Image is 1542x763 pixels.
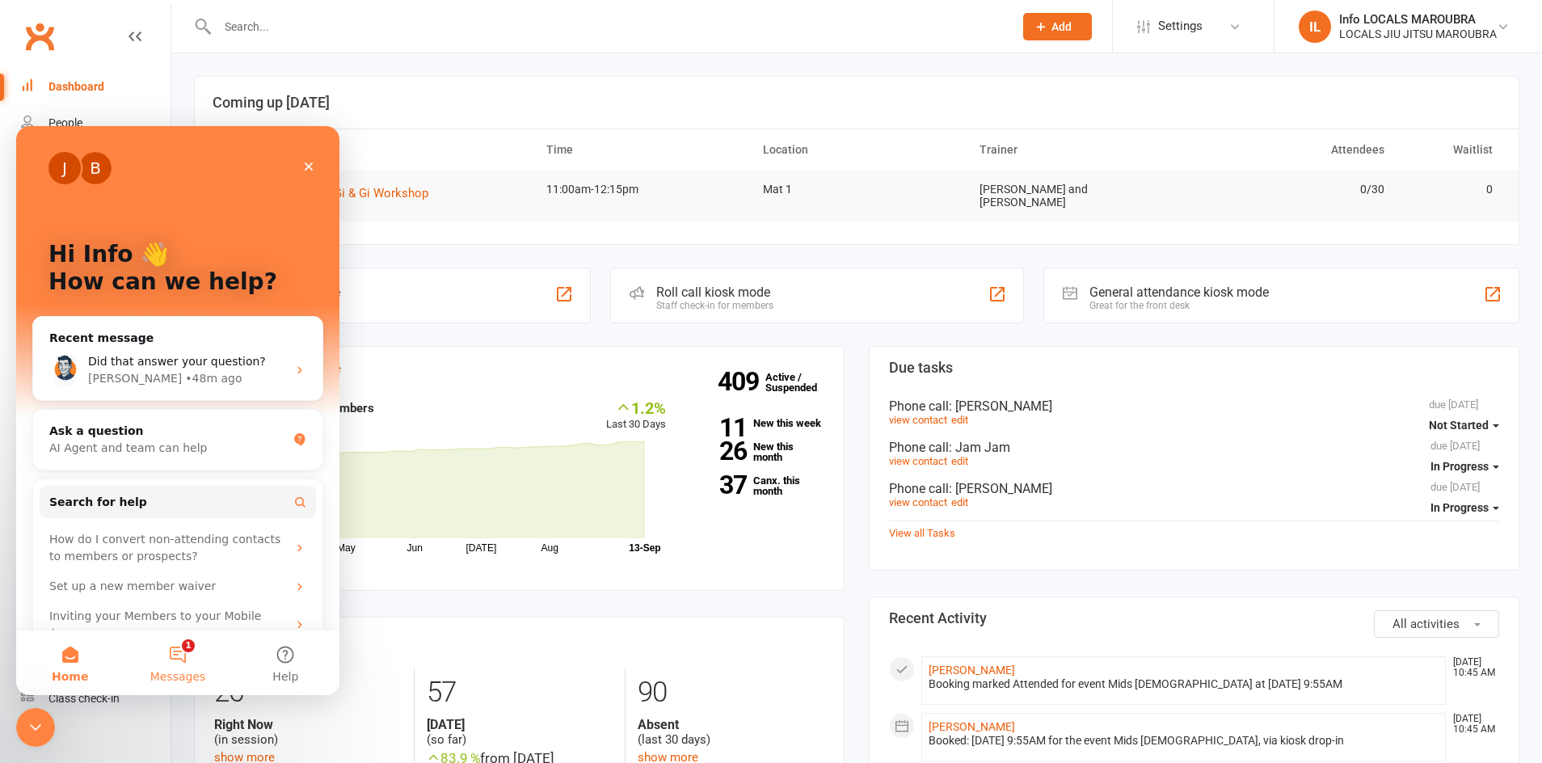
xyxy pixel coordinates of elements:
[16,190,307,275] div: Recent messageProfile image for TobyDid that answer your question?[PERSON_NAME]•48m ago
[1158,8,1203,44] span: Settings
[32,142,291,170] p: How can we help?
[214,717,402,732] strong: Right Now
[1182,171,1398,209] td: 0/30
[532,171,748,209] td: 11:00am-12:15pm
[33,368,131,385] span: Search for help
[765,360,836,405] a: 409Active / Suspended
[1089,285,1269,300] div: General attendance kiosk mode
[21,69,171,105] a: Dashboard
[638,668,824,717] div: 90
[949,398,1052,414] span: : [PERSON_NAME]
[214,360,824,376] h3: Members
[48,80,104,93] div: Dashboard
[929,677,1439,691] div: Booking marked Attended for event Mids [DEMOGRAPHIC_DATA] at [DATE] 9:55AM
[206,129,532,171] th: Event/Booking
[21,681,171,717] a: Class kiosk mode
[33,204,290,221] div: Recent message
[17,214,306,274] div: Profile image for TobyDid that answer your question?[PERSON_NAME]•48m ago
[889,527,955,539] a: View all Tasks
[1089,300,1269,311] div: Great for the front desk
[23,475,300,522] div: Inviting your Members to your Mobile App
[1429,419,1489,432] span: Not Started
[1299,11,1331,43] div: IL
[748,171,965,209] td: Mat 1
[929,664,1015,677] a: [PERSON_NAME]
[889,455,947,467] a: view contact
[889,496,947,508] a: view contact
[427,717,613,748] div: (so far)
[21,105,171,141] a: People
[889,414,947,426] a: view contact
[638,717,824,732] strong: Absent
[23,445,300,475] div: Set up a new member waiver
[23,360,300,392] button: Search for help
[718,369,765,394] strong: 409
[33,228,65,260] img: Profile image for Toby
[36,545,72,556] span: Home
[169,244,225,261] div: • 48m ago
[19,16,60,57] a: Clubworx
[889,440,1499,455] div: Phone call
[690,418,824,428] a: 11New this week
[1399,171,1507,209] td: 0
[33,482,271,516] div: Inviting your Members to your Mobile App
[33,314,271,331] div: AI Agent and team can help
[1023,13,1092,40] button: Add
[214,630,824,647] h3: Attendance
[889,398,1499,414] div: Phone call
[23,398,300,445] div: How do I convert non-attending contacts to members or prospects?
[278,26,307,55] div: Close
[889,481,1499,496] div: Phone call
[427,717,613,732] strong: [DATE]
[690,415,747,440] strong: 11
[606,398,666,433] div: Last 30 Days
[1445,714,1498,735] time: [DATE] 10:45 AM
[213,95,1501,111] h3: Coming up [DATE]
[951,455,968,467] a: edit
[33,297,271,314] div: Ask a question
[889,360,1499,376] h3: Due tasks
[1430,493,1499,522] button: In Progress
[134,545,190,556] span: Messages
[216,504,323,569] button: Help
[690,439,747,463] strong: 26
[656,285,773,300] div: Roll call kiosk mode
[213,15,1002,38] input: Search...
[16,708,55,747] iframe: Intercom live chat
[638,717,824,748] div: (last 30 days)
[656,300,773,311] div: Staff check-in for members
[1445,657,1498,678] time: [DATE] 10:45 AM
[427,668,613,717] div: 57
[690,441,824,462] a: 26New this month
[1430,452,1499,481] button: In Progress
[72,244,166,261] div: [PERSON_NAME]
[929,734,1439,748] div: Booked: [DATE] 9:55AM for the event Mids [DEMOGRAPHIC_DATA], via kiosk drop-in
[606,398,666,416] div: 1.2%
[1430,501,1489,514] span: In Progress
[929,720,1015,733] a: [PERSON_NAME]
[1374,610,1499,638] button: All activities
[107,504,215,569] button: Messages
[1339,12,1497,27] div: Info LOCALS MAROUBRA
[72,229,250,242] span: Did that answer your question?
[965,171,1182,221] td: [PERSON_NAME] and [PERSON_NAME]
[1339,27,1497,41] div: LOCALS JIU JITSU MAROUBRA
[1182,129,1398,171] th: Attendees
[965,129,1182,171] th: Trainer
[33,405,271,439] div: How do I convert non-attending contacts to members or prospects?
[690,473,747,497] strong: 37
[1392,617,1460,631] span: All activities
[949,440,1010,455] span: : Jam Jam
[33,452,271,469] div: Set up a new member waiver
[48,692,120,705] div: Class check-in
[889,610,1499,626] h3: Recent Activity
[1399,129,1507,171] th: Waitlist
[214,717,402,748] div: (in session)
[16,126,339,695] iframe: Intercom live chat
[532,129,748,171] th: Time
[48,116,82,129] div: People
[16,283,307,344] div: Ask a questionAI Agent and team can help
